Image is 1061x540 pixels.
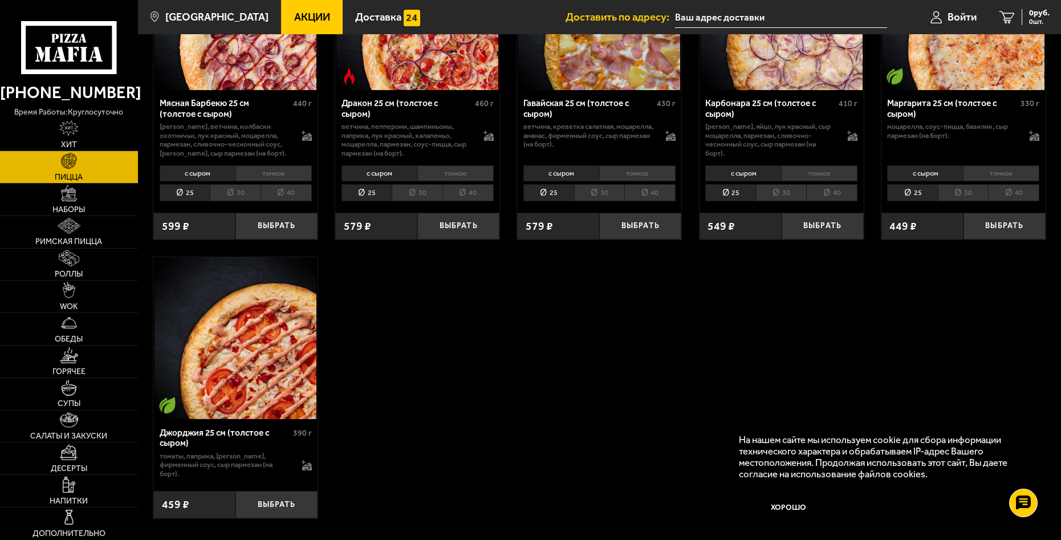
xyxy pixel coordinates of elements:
[599,213,681,239] button: Выбрать
[1029,9,1050,17] span: 0 руб.
[705,165,781,181] li: с сыром
[235,491,318,518] button: Выбрать
[30,432,107,440] span: Салаты и закуски
[705,98,836,119] div: Карбонара 25 см (толстое с сыром)
[165,12,269,23] span: [GEOGRAPHIC_DATA]
[60,303,78,311] span: WOK
[55,335,83,343] span: Обеды
[155,257,316,419] img: Джорджия 25 см (толстое с сыром)
[887,122,1018,140] p: моцарелла, соус-пицца, базилик, сыр пармезан (на борт).
[58,400,80,408] span: Супы
[523,98,654,119] div: Гавайская 25 см (толстое с сыром)
[235,165,312,181] li: тонкое
[839,99,857,108] span: 410 г
[55,173,83,181] span: Пицца
[523,165,599,181] li: с сыром
[675,7,887,28] input: Ваш адрес доставки
[341,68,357,84] img: Острое блюдо
[32,530,105,538] span: Дополнительно
[417,165,494,181] li: тонкое
[160,98,290,119] div: Мясная Барбекю 25 см (толстое с сыром)
[526,221,553,232] span: 579 ₽
[739,434,1029,480] p: На нашем сайте мы используем cookie для сбора информации технического характера и обрабатываем IP...
[342,122,472,157] p: ветчина, пепперони, шампиньоны, паприка, лук красный, халапеньо, моцарелла, пармезан, соус-пицца,...
[887,184,938,202] li: 25
[61,141,77,149] span: Хит
[355,12,401,23] span: Доставка
[705,122,836,157] p: [PERSON_NAME], яйцо, лук красный, сыр Моцарелла, пармезан, сливочно-чесночный соус, сыр пармезан ...
[342,184,392,202] li: 25
[160,184,210,202] li: 25
[261,184,312,202] li: 40
[404,10,420,26] img: 15daf4d41897b9f0e9f617042186c801.svg
[889,221,917,232] span: 449 ₽
[887,165,963,181] li: с сыром
[708,221,735,232] span: 549 ₽
[964,213,1046,239] button: Выбрать
[293,99,312,108] span: 440 г
[887,68,903,84] img: Вегетарианское блюдо
[55,270,83,278] span: Роллы
[963,165,1039,181] li: тонкое
[160,122,290,157] p: [PERSON_NAME], ветчина, колбаски охотничьи, лук красный, моцарелла, пармезан, сливочно-чесночный ...
[523,184,574,202] li: 25
[342,165,417,181] li: с сыром
[523,122,654,149] p: ветчина, креветка салатная, моцарелла, ананас, фирменный соус, сыр пармезан (на борт).
[392,184,442,202] li: 30
[938,184,989,202] li: 30
[417,213,499,239] button: Выбрать
[293,428,312,438] span: 390 г
[344,221,371,232] span: 579 ₽
[210,184,261,202] li: 30
[599,165,676,181] li: тонкое
[160,428,290,449] div: Джорджия 25 см (толстое с сыром)
[162,499,189,510] span: 459 ₽
[342,98,472,119] div: Дракон 25 см (толстое с сыром)
[1029,18,1050,25] span: 0 шт.
[35,238,102,246] span: Римская пицца
[235,213,318,239] button: Выбрать
[51,465,87,473] span: Десерты
[887,98,1018,119] div: Маргарита 25 см (толстое с сыром)
[442,184,494,202] li: 40
[52,206,85,214] span: Наборы
[806,184,857,202] li: 40
[160,452,290,478] p: томаты, паприка, [PERSON_NAME], фирменный соус, сыр пармезан (на борт).
[705,184,756,202] li: 25
[948,12,977,23] span: Войти
[1021,99,1039,108] span: 330 г
[475,99,494,108] span: 460 г
[624,184,676,202] li: 40
[739,490,838,523] button: Хорошо
[574,184,625,202] li: 30
[294,12,330,23] span: Акции
[781,165,857,181] li: тонкое
[988,184,1039,202] li: 40
[782,213,864,239] button: Выбрать
[153,257,318,419] a: Вегетарианское блюдоДжорджия 25 см (толстое с сыром)
[566,12,675,23] span: Доставить по адресу:
[159,397,176,413] img: Вегетарианское блюдо
[160,165,235,181] li: с сыром
[657,99,676,108] span: 430 г
[756,184,807,202] li: 30
[50,497,88,505] span: Напитки
[162,221,189,232] span: 599 ₽
[52,368,86,376] span: Горячее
